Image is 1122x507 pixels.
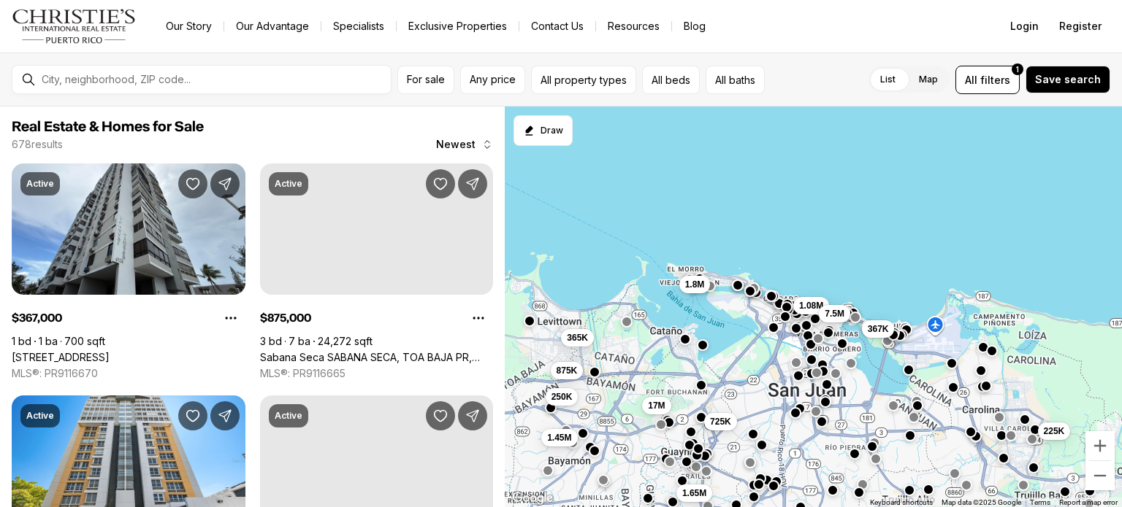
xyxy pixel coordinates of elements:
[1059,20,1102,32] span: Register
[567,332,588,344] span: 365K
[642,397,671,414] button: 17M
[596,16,671,36] a: Resources
[819,305,850,322] button: 7.5M
[1085,431,1115,460] button: Zoom in
[1035,74,1101,85] span: Save search
[464,303,493,333] button: Property options
[12,120,204,134] span: Real Estate & Homes for Sale
[154,16,224,36] a: Our Story
[561,329,594,347] button: 365K
[321,16,396,36] a: Specialists
[470,74,516,85] span: Any price
[1026,66,1110,93] button: Save search
[26,178,54,190] p: Active
[541,429,577,446] button: 1.45M
[519,16,595,36] button: Contact Us
[1030,498,1050,506] a: Terms (opens in new tab)
[216,303,245,333] button: Property options
[224,16,321,36] a: Our Advantage
[458,169,487,198] button: Share Property
[642,66,700,94] button: All beds
[12,351,110,364] a: 4123 ISLA VERDE AVE #201, CAROLINA PR, 00979
[869,66,907,93] label: List
[1001,12,1047,41] button: Login
[1050,12,1110,41] button: Register
[799,300,823,311] span: 1.08M
[12,9,137,44] img: logo
[460,66,525,94] button: Any price
[980,72,1010,88] span: filters
[648,400,665,411] span: 17M
[178,401,207,430] button: Save Property: Plaza Athenee 101 ORTEGON AVENUE #402
[426,401,455,430] button: Save Property: AR-10 CALLE 37 REPARTO TERESITA
[550,362,583,379] button: 875K
[861,320,894,338] button: 367K
[210,169,240,198] button: Share Property
[436,139,476,150] span: Newest
[275,410,302,422] p: Active
[867,323,888,335] span: 367K
[210,401,240,430] button: Share Property
[710,416,731,427] span: 725K
[426,169,455,198] button: Save Property: Sabana Seca SABANA SECA
[1059,498,1118,506] a: Report a map error
[275,178,302,190] p: Active
[397,66,454,94] button: For sale
[545,388,578,406] button: 250K
[942,498,1021,506] span: Map data ©2025 Google
[551,391,572,403] span: 250K
[26,410,54,422] p: Active
[458,401,487,430] button: Share Property
[1016,63,1019,75] span: 1
[397,16,519,36] a: Exclusive Properties
[178,169,207,198] button: Save Property: 4123 ISLA VERDE AVE #201
[706,66,765,94] button: All baths
[672,16,717,36] a: Blog
[793,297,829,314] button: 1.08M
[907,66,950,93] label: Map
[260,351,494,364] a: Sabana Seca SABANA SECA, TOA BAJA PR, 00949
[514,115,573,146] button: Start drawing
[427,130,502,159] button: Newest
[682,487,706,499] span: 1.65M
[825,308,844,320] span: 7.5M
[556,365,577,376] span: 875K
[965,72,977,88] span: All
[547,432,571,444] span: 1.45M
[679,276,710,293] button: 1.8M
[1010,20,1039,32] span: Login
[684,279,704,290] span: 1.8M
[676,484,711,502] button: 1.65M
[12,139,63,150] p: 678 results
[407,74,445,85] span: For sale
[955,66,1020,94] button: Allfilters1
[1085,461,1115,490] button: Zoom out
[704,413,737,430] button: 725K
[531,66,636,94] button: All property types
